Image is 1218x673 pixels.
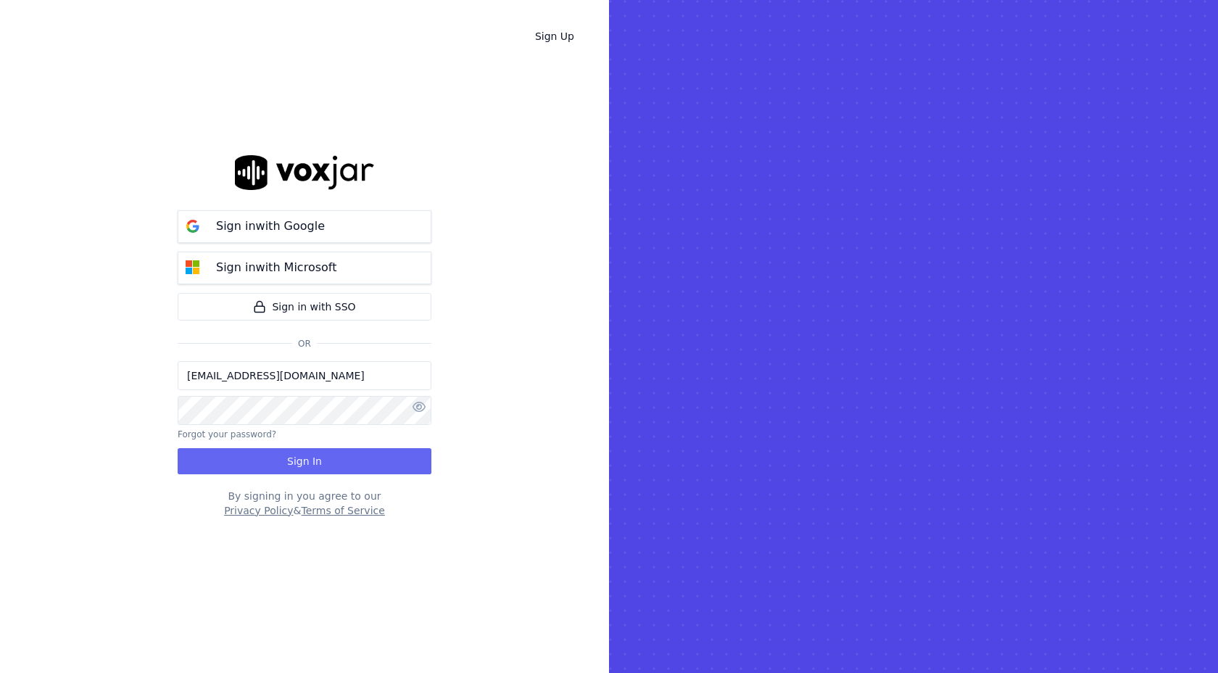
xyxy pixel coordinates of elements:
button: Sign inwith Google [178,210,431,243]
img: google Sign in button [178,212,207,241]
input: Email [178,361,431,390]
img: logo [235,155,374,189]
a: Sign in with SSO [178,293,431,321]
button: Sign In [178,448,431,474]
p: Sign in with Microsoft [216,259,336,276]
button: Privacy Policy [224,503,293,518]
a: Sign Up [523,23,586,49]
span: Or [292,338,317,350]
p: Sign in with Google [216,218,325,235]
button: Forgot your password? [178,429,276,440]
button: Sign inwith Microsoft [178,252,431,284]
button: Terms of Service [301,503,384,518]
img: microsoft Sign in button [178,253,207,282]
div: By signing in you agree to our & [178,489,431,518]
